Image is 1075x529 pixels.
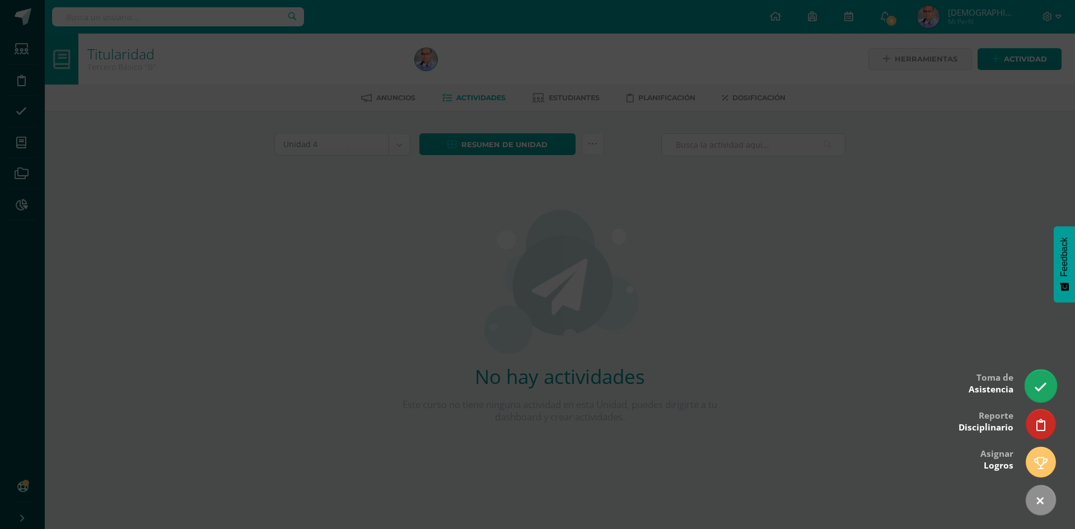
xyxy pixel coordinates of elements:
[969,383,1013,395] span: Asistencia
[1054,226,1075,302] button: Feedback - Mostrar encuesta
[984,460,1013,471] span: Logros
[969,364,1013,401] div: Toma de
[1059,237,1069,277] span: Feedback
[959,422,1013,433] span: Disciplinario
[980,441,1013,477] div: Asignar
[959,402,1013,439] div: Reporte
